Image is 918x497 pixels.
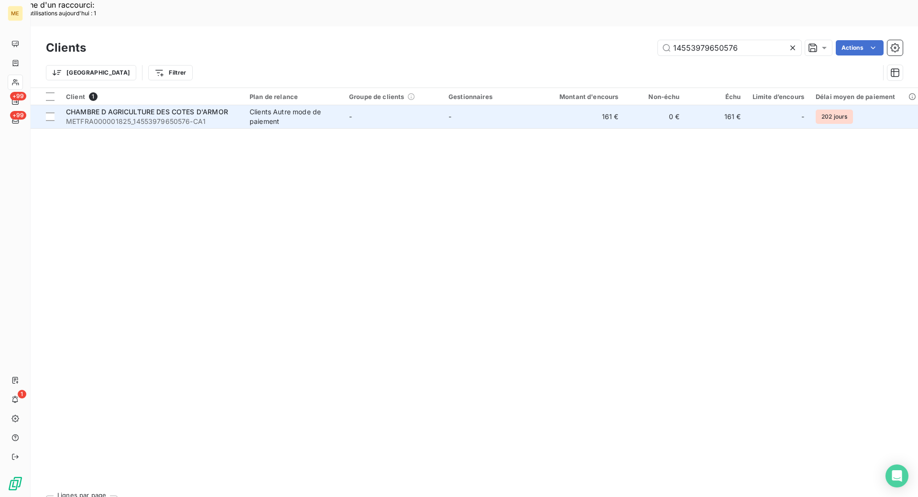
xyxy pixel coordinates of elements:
span: 202 jours [816,110,853,124]
span: - [349,112,352,121]
div: Non-échu [630,93,680,100]
div: Échu [691,93,741,100]
h3: Clients [46,39,86,56]
td: 161 € [542,105,624,128]
td: 161 € [686,105,747,128]
img: Logo LeanPay [8,476,23,491]
div: Délai moyen de paiement [816,93,918,100]
input: Rechercher [658,40,801,55]
button: Filtrer [148,65,192,80]
div: Clients Autre mode de paiement [250,107,338,126]
div: Gestionnaires [448,93,536,100]
button: [GEOGRAPHIC_DATA] [46,65,136,80]
div: Limite d’encours [753,93,804,100]
div: Open Intercom Messenger [885,464,908,487]
span: +99 [10,92,26,100]
span: +99 [10,111,26,120]
span: Groupe de clients [349,93,404,100]
button: Actions [836,40,884,55]
span: Client [66,93,85,100]
div: Montant d'encours [548,93,619,100]
span: - [448,112,451,121]
div: Plan de relance [250,93,338,100]
td: 0 € [624,105,686,128]
span: - [801,112,804,121]
span: 1 [18,390,26,398]
span: 1 [89,92,98,101]
span: CHAMBRE D AGRICULTURE DES COTES D'ARMOR [66,108,228,116]
span: METFRA000001825_14553979650576-CA1 [66,117,238,126]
